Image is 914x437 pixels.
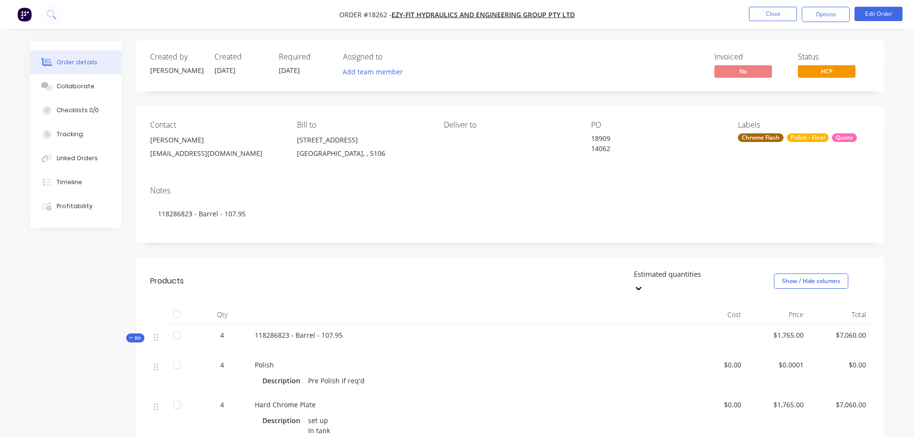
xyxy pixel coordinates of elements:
span: $0.0001 [749,360,804,370]
div: Tracking [57,130,83,139]
img: Factory [17,7,32,22]
div: [PERSON_NAME][EMAIL_ADDRESS][DOMAIN_NAME] [150,133,282,164]
button: Tracking [30,122,121,146]
span: $7,060.00 [811,400,866,410]
button: Add team member [343,65,408,78]
div: Created by [150,52,203,61]
div: Timeline [57,178,82,187]
div: Description [262,374,304,388]
span: [DATE] [279,66,300,75]
div: Collaborate [57,82,95,91]
div: Products [150,275,184,287]
div: [GEOGRAPHIC_DATA], , 5106 [297,147,428,160]
span: Order #18262 - [339,10,392,19]
div: Invoiced [714,52,786,61]
div: Order details [57,58,97,67]
button: Edit Order [855,7,902,21]
button: Timeline [30,170,121,194]
button: Profitability [30,194,121,218]
div: Qty [193,305,251,324]
span: No [714,65,772,77]
button: Checklists 0/0 [30,98,121,122]
div: Quote [832,133,857,142]
button: Order details [30,50,121,74]
div: 18909 14062 [591,133,711,154]
div: [PERSON_NAME] [150,65,203,75]
span: 4 [220,400,224,410]
div: Description [262,413,304,427]
button: Add team member [337,65,408,78]
div: Contact [150,120,282,130]
div: Notes [150,186,870,195]
div: Polish - Final [787,133,829,142]
div: [EMAIL_ADDRESS][DOMAIN_NAME] [150,147,282,160]
div: Cost [683,305,745,324]
div: PO [591,120,723,130]
span: $1,765.00 [749,330,804,340]
div: Bill to [297,120,428,130]
span: HCP [798,65,855,77]
div: [STREET_ADDRESS] [297,133,428,147]
span: $0.00 [687,360,741,370]
div: Created [214,52,267,61]
span: 4 [220,360,224,370]
div: Pre Polish if req'd [304,374,368,388]
div: [STREET_ADDRESS][GEOGRAPHIC_DATA], , 5106 [297,133,428,164]
span: Polish [255,360,274,369]
span: $0.00 [811,360,866,370]
div: Linked Orders [57,154,98,163]
div: Profitability [57,202,93,211]
span: 118286823 - Barrel - 107.95 [255,331,343,340]
span: $7,060.00 [811,330,866,340]
div: Total [807,305,870,324]
button: Linked Orders [30,146,121,170]
span: $1,765.00 [749,400,804,410]
button: Show / Hide columns [774,273,848,289]
div: Labels [738,120,869,130]
div: Required [279,52,332,61]
span: 4 [220,330,224,340]
div: Assigned to [343,52,439,61]
div: Chrome Flash [738,133,783,142]
div: 118286823 - Barrel - 107.95 [150,199,870,228]
button: Collaborate [30,74,121,98]
div: [PERSON_NAME] [150,133,282,147]
div: Status [798,52,870,61]
span: Hard Chrome Plate [255,400,316,409]
span: $0.00 [687,400,741,410]
button: Options [802,7,850,22]
div: Checklists 0/0 [57,106,99,115]
div: Deliver to [444,120,575,130]
span: Kit [129,334,142,342]
button: Kit [126,333,144,343]
a: Ezy-Fit Hydraulics and Engineering Group Pty Ltd [392,10,575,19]
button: HCP [798,65,855,80]
button: Close [749,7,797,21]
div: Price [745,305,807,324]
span: [DATE] [214,66,236,75]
